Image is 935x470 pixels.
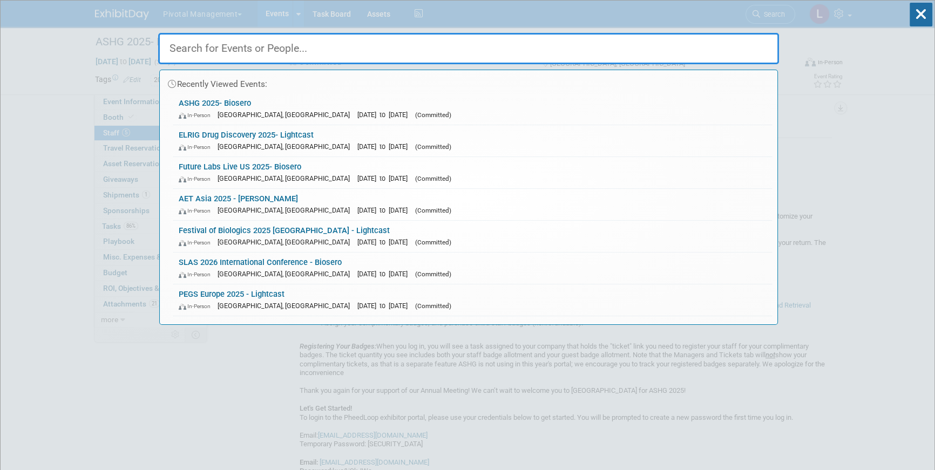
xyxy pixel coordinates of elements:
[357,174,413,182] span: [DATE] to [DATE]
[179,112,215,119] span: In-Person
[173,157,772,188] a: Future Labs Live US 2025- Biosero In-Person [GEOGRAPHIC_DATA], [GEOGRAPHIC_DATA] [DATE] to [DATE]...
[357,270,413,278] span: [DATE] to [DATE]
[218,174,355,182] span: [GEOGRAPHIC_DATA], [GEOGRAPHIC_DATA]
[218,111,355,119] span: [GEOGRAPHIC_DATA], [GEOGRAPHIC_DATA]
[179,144,215,151] span: In-Person
[415,302,451,310] span: (Committed)
[173,93,772,125] a: ASHG 2025- Biosero In-Person [GEOGRAPHIC_DATA], [GEOGRAPHIC_DATA] [DATE] to [DATE] (Committed)
[415,175,451,182] span: (Committed)
[357,302,413,310] span: [DATE] to [DATE]
[173,253,772,284] a: SLAS 2026 International Conference - Biosero In-Person [GEOGRAPHIC_DATA], [GEOGRAPHIC_DATA] [DATE...
[415,143,451,151] span: (Committed)
[357,238,413,246] span: [DATE] to [DATE]
[357,111,413,119] span: [DATE] to [DATE]
[218,270,355,278] span: [GEOGRAPHIC_DATA], [GEOGRAPHIC_DATA]
[179,239,215,246] span: In-Person
[179,207,215,214] span: In-Person
[218,302,355,310] span: [GEOGRAPHIC_DATA], [GEOGRAPHIC_DATA]
[357,142,413,151] span: [DATE] to [DATE]
[165,70,772,93] div: Recently Viewed Events:
[179,303,215,310] span: In-Person
[179,271,215,278] span: In-Person
[218,142,355,151] span: [GEOGRAPHIC_DATA], [GEOGRAPHIC_DATA]
[415,270,451,278] span: (Committed)
[357,206,413,214] span: [DATE] to [DATE]
[415,111,451,119] span: (Committed)
[173,125,772,156] a: ELRIG Drug Discovery 2025- Lightcast In-Person [GEOGRAPHIC_DATA], [GEOGRAPHIC_DATA] [DATE] to [DA...
[173,284,772,316] a: PEGS Europe 2025 - Lightcast In-Person [GEOGRAPHIC_DATA], [GEOGRAPHIC_DATA] [DATE] to [DATE] (Com...
[415,207,451,214] span: (Committed)
[158,33,779,64] input: Search for Events or People...
[173,221,772,252] a: Festival of Biologics 2025 [GEOGRAPHIC_DATA] - Lightcast In-Person [GEOGRAPHIC_DATA], [GEOGRAPHIC...
[218,238,355,246] span: [GEOGRAPHIC_DATA], [GEOGRAPHIC_DATA]
[179,175,215,182] span: In-Person
[173,189,772,220] a: AET Asia 2025 - [PERSON_NAME] In-Person [GEOGRAPHIC_DATA], [GEOGRAPHIC_DATA] [DATE] to [DATE] (Co...
[415,239,451,246] span: (Committed)
[218,206,355,214] span: [GEOGRAPHIC_DATA], [GEOGRAPHIC_DATA]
